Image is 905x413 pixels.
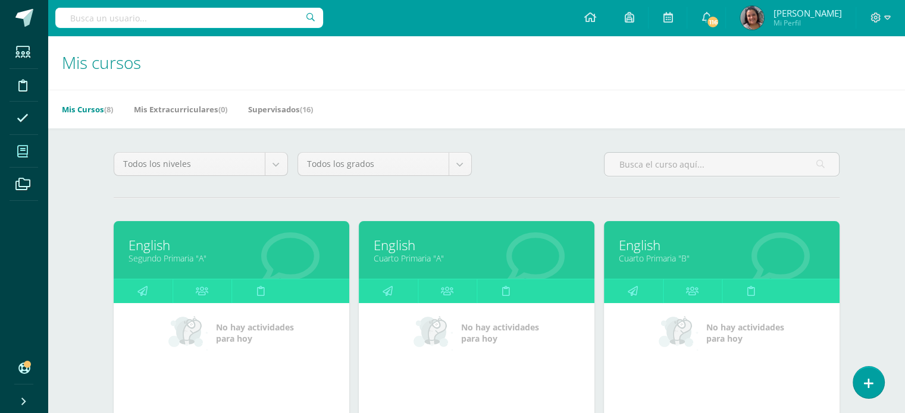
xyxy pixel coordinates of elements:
[129,253,334,264] a: Segundo Primaria "A"
[374,253,580,264] a: Cuarto Primaria "A"
[216,321,294,344] span: No hay actividades para hoy
[104,104,113,115] span: (8)
[706,15,719,29] span: 116
[62,51,141,74] span: Mis cursos
[414,315,453,351] img: no_activities_small.png
[123,153,256,175] span: Todos los niveles
[168,315,208,351] img: no_activities_small.png
[218,104,227,115] span: (0)
[300,104,313,115] span: (16)
[706,321,784,344] span: No hay actividades para hoy
[307,153,440,175] span: Todos los grados
[134,100,227,119] a: Mis Extracurriculares(0)
[298,153,471,175] a: Todos los grados
[773,18,841,28] span: Mi Perfil
[659,315,698,351] img: no_activities_small.png
[55,8,323,28] input: Busca un usuario...
[62,100,113,119] a: Mis Cursos(8)
[605,153,839,176] input: Busca el curso aquí...
[374,236,580,254] a: English
[619,253,825,264] a: Cuarto Primaria "B"
[740,6,764,30] img: 066e979071ea18f9c4515e0abac91b39.png
[773,7,841,19] span: [PERSON_NAME]
[129,236,334,254] a: English
[619,236,825,254] a: English
[248,100,313,119] a: Supervisados(16)
[461,321,539,344] span: No hay actividades para hoy
[114,153,287,175] a: Todos los niveles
